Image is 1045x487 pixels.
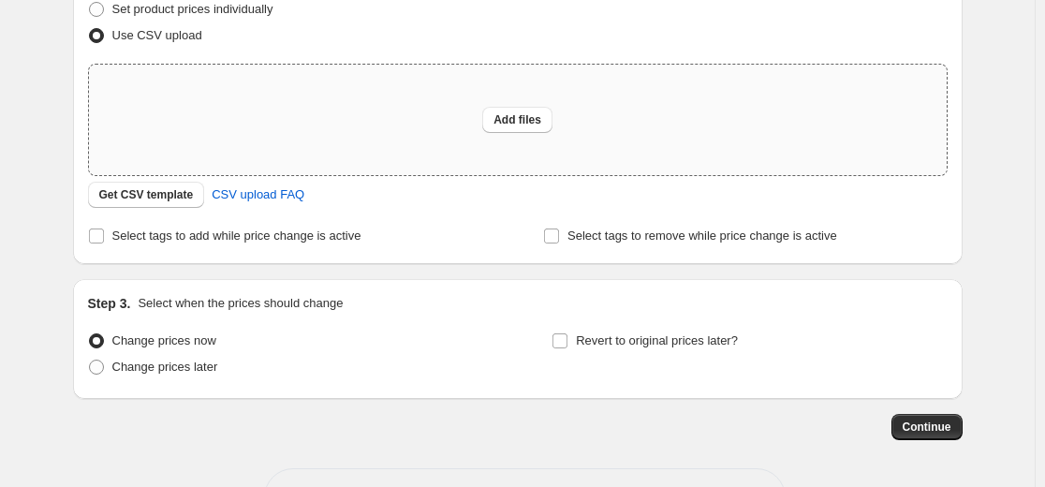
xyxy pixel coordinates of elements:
span: Set product prices individually [112,2,273,16]
span: Use CSV upload [112,28,202,42]
span: CSV upload FAQ [212,185,304,204]
button: Get CSV template [88,182,205,208]
button: Continue [891,414,963,440]
span: Revert to original prices later? [576,333,738,347]
a: CSV upload FAQ [200,180,316,210]
h2: Step 3. [88,294,131,313]
span: Continue [903,420,951,435]
span: Add files [493,112,541,127]
span: Select tags to remove while price change is active [567,229,837,243]
span: Change prices later [112,360,218,374]
span: Change prices now [112,333,216,347]
span: Select tags to add while price change is active [112,229,361,243]
button: Add files [482,107,552,133]
span: Get CSV template [99,187,194,202]
p: Select when the prices should change [138,294,343,313]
